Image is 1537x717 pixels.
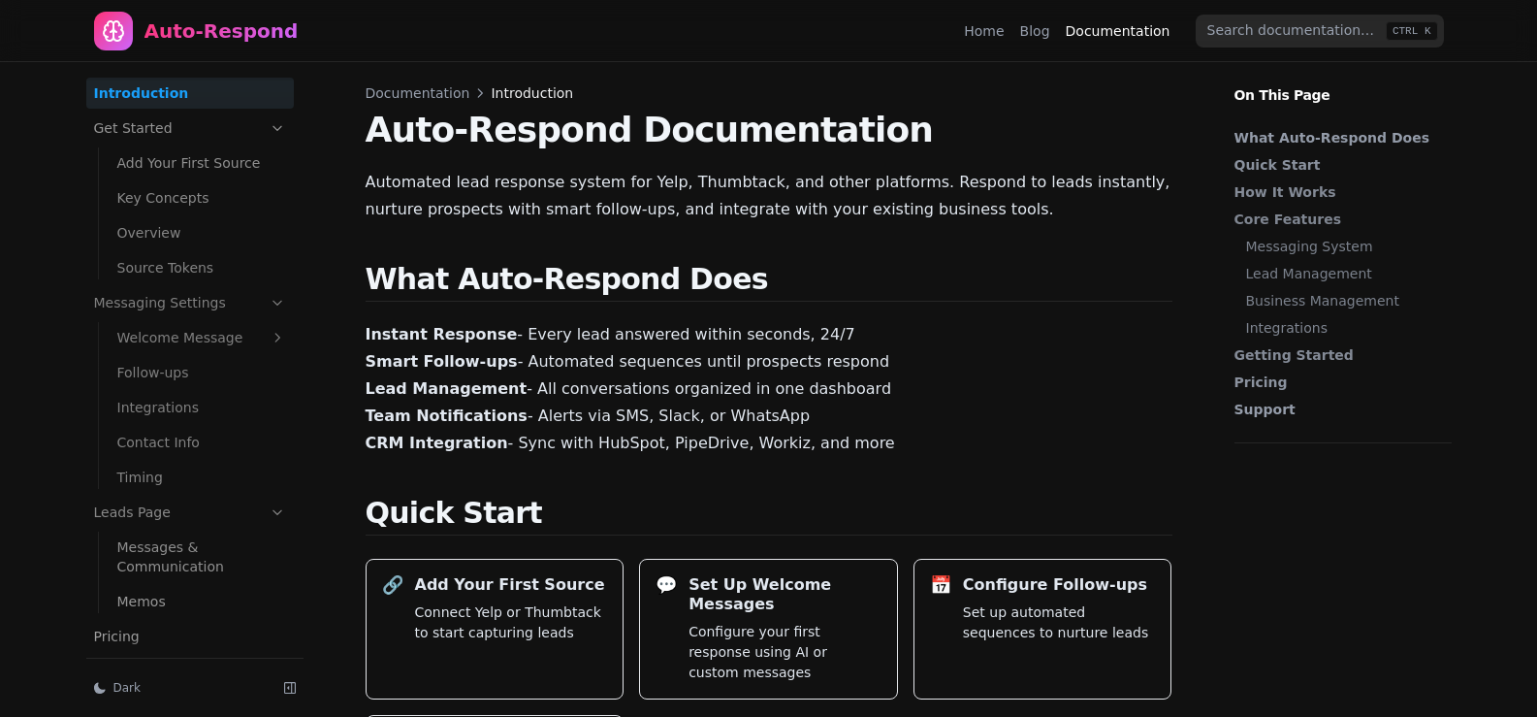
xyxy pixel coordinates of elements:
h3: Add Your First Source [415,575,605,595]
a: Messaging Settings [86,287,294,318]
p: Configure your first response using AI or custom messages [688,622,881,683]
a: 🔗Add Your First SourceConnect Yelp or Thumbtack to start capturing leads [366,559,624,700]
a: Get Started [86,113,294,144]
p: - Every lead answered within seconds, 24/7 - Automated sequences until prospects respond - All co... [366,321,1172,457]
a: Welcome Message [110,322,294,353]
a: Key Concepts [110,182,294,213]
input: Search documentation… [1196,15,1444,48]
button: Collapse sidebar [276,674,304,701]
a: Memos [110,586,294,617]
strong: Smart Follow-ups [366,352,518,371]
a: Business Management [1246,291,1442,310]
a: Integrations [1246,318,1442,338]
a: Leads Page [86,497,294,528]
a: 💬Set Up Welcome MessagesConfigure your first response using AI or custom messages [639,559,898,700]
a: 📅Configure Follow-upsSet up automated sequences to nurture leads [913,559,1172,700]
a: Getting Started [1234,345,1442,365]
h3: Set Up Welcome Messages [688,575,881,614]
a: Blog [1020,21,1050,41]
a: Core Features [1234,210,1442,229]
p: On This Page [1219,62,1467,105]
a: Add Your First Source [110,147,294,179]
a: Introduction [86,78,294,109]
div: 🔗 [382,575,403,595]
h2: Quick Start [366,496,1172,536]
a: Home page [94,12,299,50]
div: 💬 [656,575,677,595]
a: Messaging System [1246,237,1442,256]
a: Analytics & Reporting [86,656,294,687]
a: Messages & Communication [110,532,294,582]
strong: Lead Management [366,379,528,398]
a: Pricing [1234,373,1442,392]
h2: What Auto-Respond Does [366,262,1172,302]
p: Set up automated sequences to nurture leads [963,603,1156,643]
a: Home [964,21,1004,41]
span: Introduction [491,83,573,103]
a: Integrations [110,392,294,423]
a: Source Tokens [110,252,294,283]
a: What Auto-Respond Does [1234,128,1442,147]
a: Support [1234,400,1442,419]
a: Timing [110,462,294,493]
strong: Instant Response [366,325,518,343]
h1: Auto-Respond Documentation [366,111,1172,149]
strong: Team Notifications [366,407,528,425]
p: Connect Yelp or Thumbtack to start capturing leads [415,603,608,643]
a: Pricing [86,621,294,652]
a: Quick Start [1234,155,1442,175]
a: How It Works [1234,182,1442,202]
span: Documentation [366,83,470,103]
a: Follow-ups [110,357,294,388]
a: Documentation [1066,21,1170,41]
strong: CRM Integration [366,434,508,452]
p: Automated lead response system for Yelp, Thumbtack, and other platforms. Respond to leads instant... [366,169,1172,223]
a: Overview [110,217,294,248]
h3: Configure Follow-ups [963,575,1147,595]
a: Contact Info [110,427,294,458]
div: Auto-Respond [144,17,299,45]
button: Dark [86,674,269,701]
a: Lead Management [1246,264,1442,283]
div: 📅 [930,575,951,595]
